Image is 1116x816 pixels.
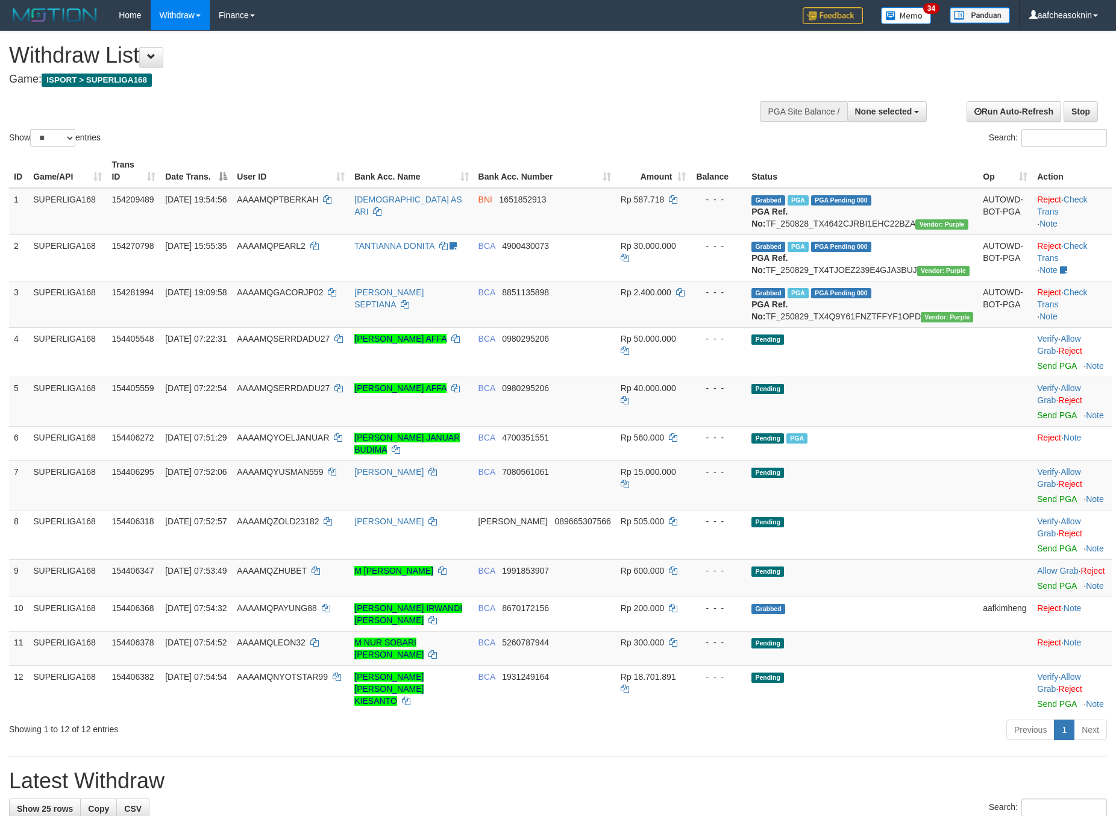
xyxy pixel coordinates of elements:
[923,3,939,14] span: 34
[1037,241,1087,263] a: Check Trans
[28,665,107,715] td: SUPERLIGA168
[695,515,742,527] div: - - -
[237,516,319,526] span: AAAAMQZOLD23182
[502,287,549,297] span: Copy 8851135898 to clipboard
[9,234,28,281] td: 2
[9,510,28,559] td: 8
[1086,699,1104,709] a: Note
[354,334,447,344] a: [PERSON_NAME] AFFA
[1054,720,1074,740] a: 1
[1037,195,1061,204] a: Reject
[1037,287,1061,297] a: Reject
[28,154,107,188] th: Game/API: activate to sort column ascending
[1037,638,1061,647] a: Reject
[1039,219,1058,228] a: Note
[1058,529,1082,538] a: Reject
[28,188,107,235] td: SUPERLIGA168
[28,559,107,597] td: SUPERLIGA168
[695,240,742,252] div: - - -
[751,638,784,648] span: Pending
[1037,566,1078,576] a: Allow Grab
[695,671,742,683] div: - - -
[751,253,788,275] b: PGA Ref. No:
[1037,433,1061,442] a: Reject
[1037,334,1080,356] a: Allow Grab
[9,769,1107,793] h1: Latest Withdraw
[1037,672,1058,682] a: Verify
[354,672,424,706] a: [PERSON_NAME] [PERSON_NAME] KIESANTO
[978,597,1032,631] td: aafkimheng
[1086,494,1104,504] a: Note
[621,516,664,526] span: Rp 505.000
[111,516,154,526] span: 154406318
[478,334,495,344] span: BCA
[788,195,809,206] span: Marked by aafchhiseyha
[9,377,28,426] td: 5
[88,804,109,814] span: Copy
[28,510,107,559] td: SUPERLIGA168
[695,565,742,577] div: - - -
[788,242,809,252] span: Marked by aafmaleo
[1032,510,1112,559] td: · ·
[1086,544,1104,553] a: Note
[478,672,495,682] span: BCA
[474,154,616,188] th: Bank Acc. Number: activate to sort column ascending
[111,334,154,344] span: 154405548
[747,154,978,188] th: Status
[28,327,107,377] td: SUPERLIGA168
[354,241,434,251] a: TANTIANNA DONITA
[1039,312,1058,321] a: Note
[747,234,978,281] td: TF_250829_TX4TJOEZ239E4GJA3BUJ
[111,672,154,682] span: 154406382
[28,426,107,460] td: SUPERLIGA168
[751,300,788,321] b: PGA Ref. No:
[1032,281,1112,327] td: · ·
[9,718,456,735] div: Showing 1 to 12 of 12 entries
[478,241,495,251] span: BCA
[621,195,664,204] span: Rp 587.718
[811,288,871,298] span: PGA Pending
[350,154,473,188] th: Bank Acc. Name: activate to sort column ascending
[1037,383,1080,405] a: Allow Grab
[237,467,323,477] span: AAAAMQYUSMAN559
[1037,467,1080,489] a: Allow Grab
[9,665,28,715] td: 12
[9,129,101,147] label: Show entries
[1037,410,1076,420] a: Send PGA
[1032,426,1112,460] td: ·
[502,433,549,442] span: Copy 4700351551 to clipboard
[1037,566,1080,576] span: ·
[1037,195,1087,216] a: Check Trans
[1037,603,1061,613] a: Reject
[502,603,549,613] span: Copy 8670172156 to clipboard
[1058,479,1082,489] a: Reject
[881,7,932,24] img: Button%20Memo.svg
[237,195,318,204] span: AAAAMQPTBERKAH
[695,636,742,648] div: - - -
[751,195,785,206] span: Grabbed
[160,154,232,188] th: Date Trans.: activate to sort column descending
[237,566,307,576] span: AAAAMQZHUBET
[502,566,549,576] span: Copy 1991853907 to clipboard
[237,672,328,682] span: AAAAMQNYOTSTAR99
[502,467,549,477] span: Copy 7080561061 to clipboard
[502,638,549,647] span: Copy 5260787944 to clipboard
[111,467,154,477] span: 154406295
[165,516,227,526] span: [DATE] 07:52:57
[1037,672,1080,694] span: ·
[354,603,462,625] a: [PERSON_NAME] IRWANDI [PERSON_NAME]
[1032,559,1112,597] td: ·
[978,234,1032,281] td: AUTOWD-BOT-PGA
[554,516,610,526] span: Copy 089665307566 to clipboard
[354,195,462,216] a: [DEMOGRAPHIC_DATA] AS ARI
[751,517,784,527] span: Pending
[237,603,317,613] span: AAAAMQPAYUNG88
[621,287,671,297] span: Rp 2.400.000
[1058,346,1082,356] a: Reject
[1032,234,1112,281] td: · ·
[1086,410,1104,420] a: Note
[502,334,549,344] span: Copy 0980295206 to clipboard
[1037,334,1058,344] a: Verify
[165,603,227,613] span: [DATE] 07:54:32
[855,107,912,116] span: None selected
